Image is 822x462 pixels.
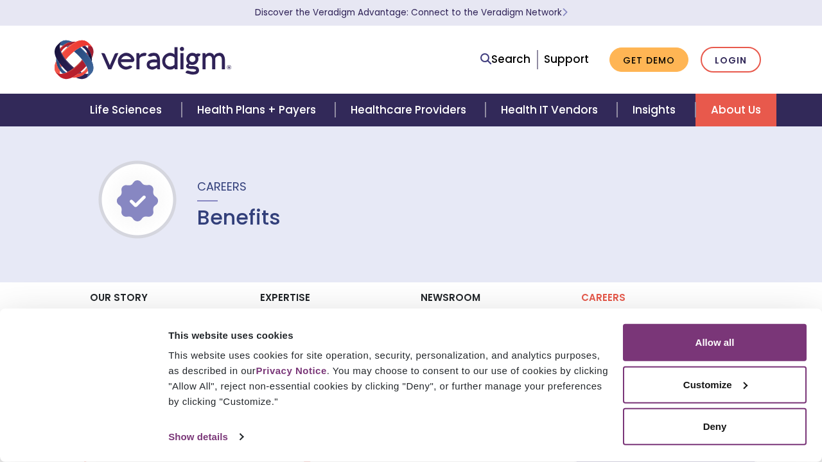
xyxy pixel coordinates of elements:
[168,348,608,409] div: This website uses cookies for site operation, security, personalization, and analytics purposes, ...
[182,94,335,126] a: Health Plans + Payers
[544,51,589,67] a: Support
[197,205,281,230] h1: Benefits
[695,94,776,126] a: About Us
[623,324,807,361] button: Allow all
[623,408,807,445] button: Deny
[255,6,568,19] a: Discover the Veradigm Advantage: Connect to the Veradigm NetworkLearn More
[562,6,568,19] span: Learn More
[701,47,761,73] a: Login
[609,47,688,73] a: Get Demo
[168,327,608,343] div: This website uses cookies
[256,365,326,376] a: Privacy Notice
[168,427,243,447] a: Show details
[480,51,530,68] a: Search
[335,94,485,126] a: Healthcare Providers
[623,366,807,403] button: Customize
[485,94,617,126] a: Health IT Vendors
[74,94,181,126] a: Life Sciences
[197,178,247,194] span: Careers
[55,38,231,81] img: Veradigm logo
[617,94,695,126] a: Insights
